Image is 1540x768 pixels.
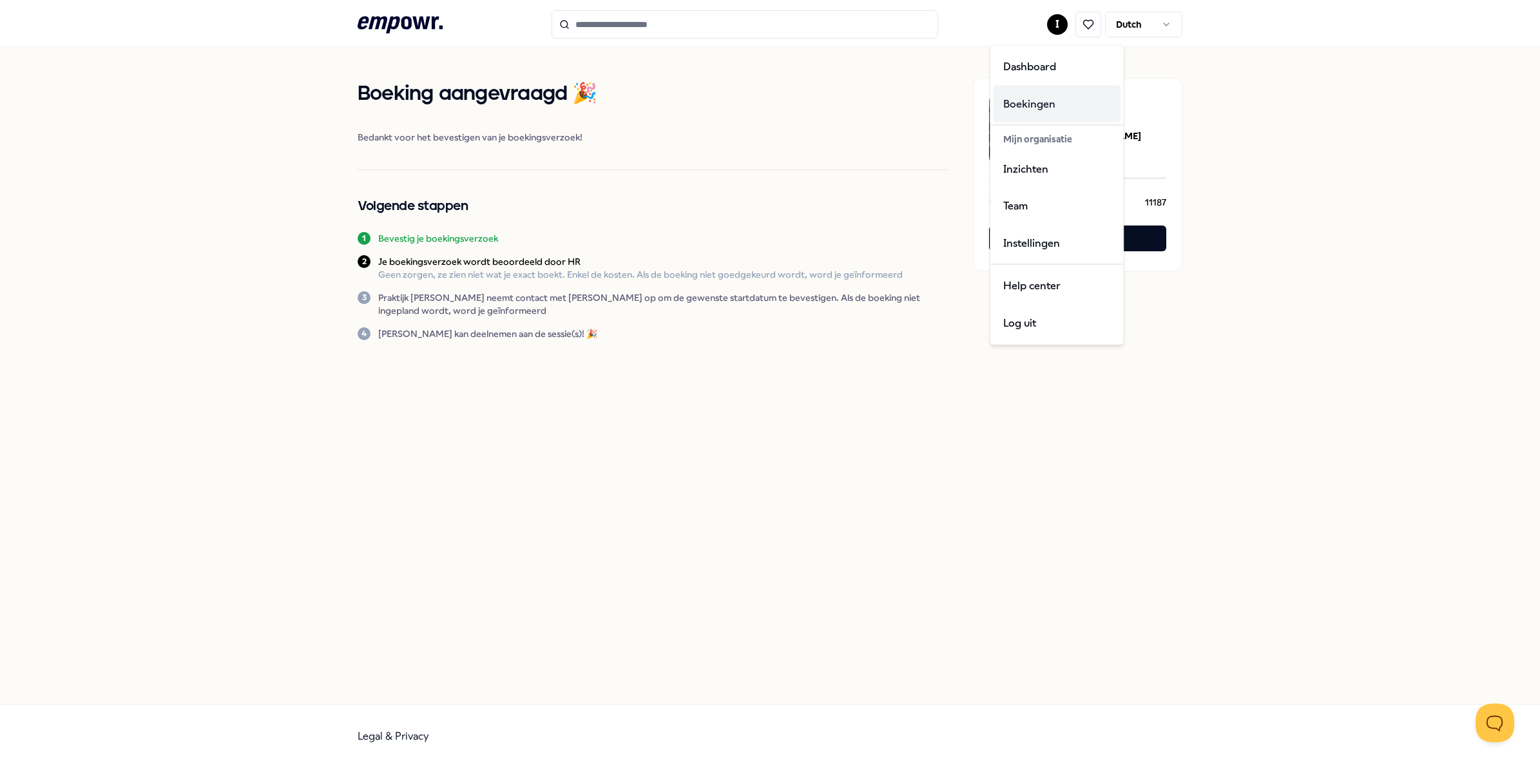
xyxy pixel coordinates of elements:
[993,48,1121,86] a: Dashboard
[990,45,1124,345] div: I
[993,150,1121,187] a: Inzichten
[993,128,1121,150] div: Mijn organisatie
[993,304,1121,341] div: Log uit
[993,224,1121,262] a: Instellingen
[993,187,1121,225] a: Team
[993,85,1121,122] a: Boekingen
[993,267,1121,305] a: Help center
